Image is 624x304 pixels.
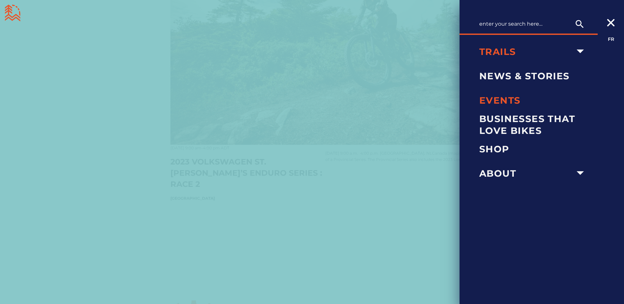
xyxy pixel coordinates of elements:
[479,167,573,179] span: About
[479,39,573,64] a: Trails
[479,70,588,82] span: News & Stories
[479,88,588,113] a: Events
[479,161,573,186] a: About
[574,19,585,29] ion-icon: search
[479,17,588,30] input: Enter your search here…
[479,94,588,106] span: Events
[479,64,588,88] a: News & Stories
[479,113,588,137] a: Businesses that love bikes
[608,36,614,42] a: FR
[573,44,587,59] ion-icon: arrow dropdown
[479,143,588,155] span: Shop
[573,166,587,180] ion-icon: arrow dropdown
[571,17,588,31] button: search
[479,46,573,58] span: Trails
[479,137,588,161] a: Shop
